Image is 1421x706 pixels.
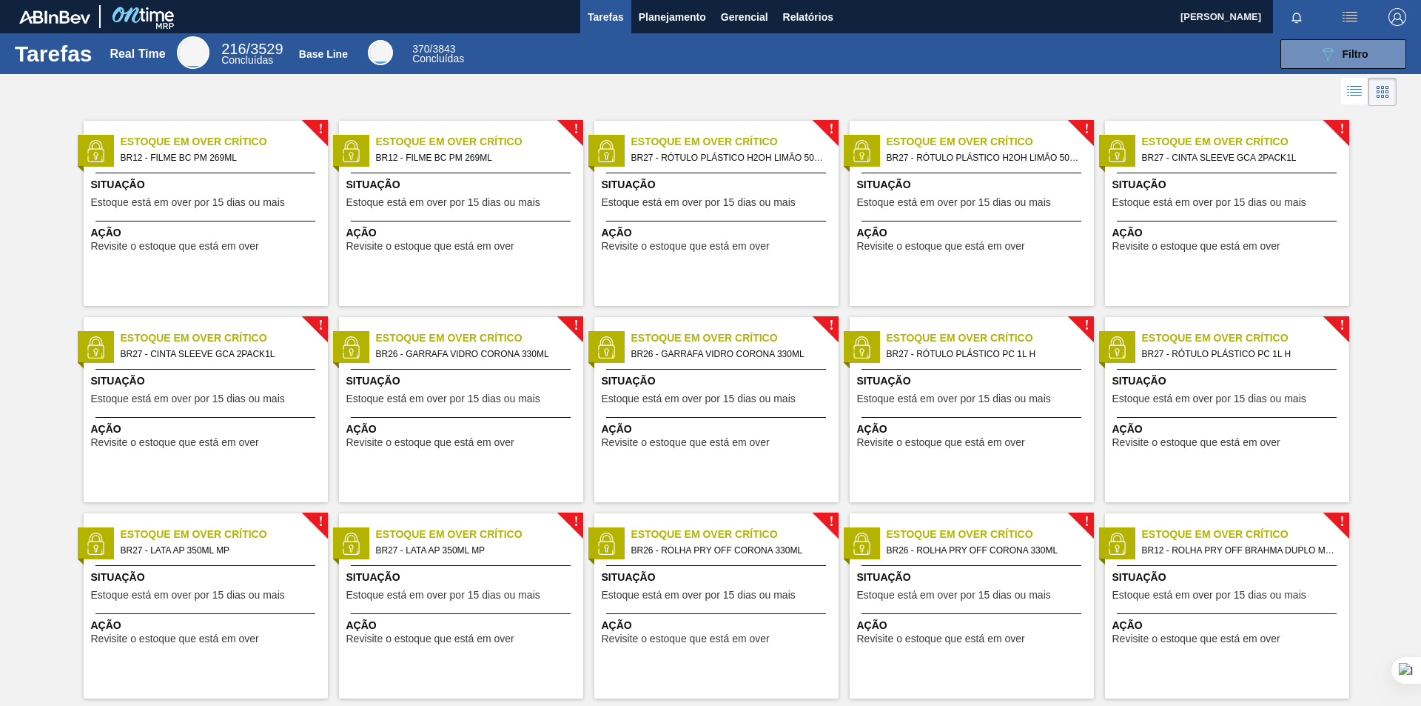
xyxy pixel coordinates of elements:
[1112,373,1346,389] span: Situação
[1142,330,1349,346] span: Estoque em Over Crítico
[1142,150,1337,166] span: BR27 - CINTA SLEEVE GCA 2PACK1L
[887,346,1082,362] span: BR27 - RÓTULO PLÁSTICO PC 1L H
[318,124,323,135] span: !
[346,570,580,585] span: Situação
[1112,422,1346,437] span: Ação
[887,134,1094,150] span: Estoque em Over Crítico
[639,8,706,26] span: Planejamento
[602,393,796,404] span: Estoque está em over por 15 dias ou mais
[857,570,1090,585] span: Situação
[887,330,1094,346] span: Estoque em Over Crítico
[850,140,873,162] img: status
[121,527,328,542] span: Estoque em Over Crítico
[602,437,770,448] span: Revisite o estoque que está em over
[1340,124,1344,135] span: !
[857,241,1025,252] span: Revisite o estoque que está em over
[588,8,624,26] span: Tarefas
[346,197,540,208] span: Estoque está em over por 15 dias ou mais
[91,437,259,448] span: Revisite o estoque que está em over
[121,150,316,166] span: BR12 - FILME BC PM 269ML
[574,320,578,331] span: !
[1273,7,1320,27] button: Notificações
[91,618,324,633] span: Ação
[346,590,540,601] span: Estoque está em over por 15 dias ou mais
[91,373,324,389] span: Situação
[1388,8,1406,26] img: Logout
[376,134,583,150] span: Estoque em Over Crítico
[850,336,873,359] img: status
[1341,78,1368,106] div: Visão em Lista
[602,373,835,389] span: Situação
[1084,320,1089,331] span: !
[412,53,464,64] span: Concluídas
[857,225,1090,241] span: Ação
[91,241,259,252] span: Revisite o estoque que está em over
[346,225,580,241] span: Ação
[887,527,1094,542] span: Estoque em Over Crítico
[1084,124,1089,135] span: !
[368,40,393,65] div: Base Line
[1112,590,1306,601] span: Estoque está em over por 15 dias ou mais
[221,43,283,65] div: Real Time
[1106,140,1128,162] img: status
[340,140,362,162] img: status
[595,336,617,359] img: status
[887,542,1082,559] span: BR26 - ROLHA PRY OFF CORONA 330ML
[887,150,1082,166] span: BR27 - RÓTULO PLÁSTICO H2OH LIMÃO 500ML H
[91,422,324,437] span: Ação
[177,36,209,69] div: Real Time
[631,346,827,362] span: BR26 - GARRAFA VIDRO CORONA 330ML
[1280,39,1406,69] button: Filtro
[346,437,514,448] span: Revisite o estoque que está em over
[857,590,1051,601] span: Estoque está em over por 15 dias ou mais
[857,437,1025,448] span: Revisite o estoque que está em over
[602,590,796,601] span: Estoque está em over por 15 dias ou mais
[857,177,1090,193] span: Situação
[346,241,514,252] span: Revisite o estoque que está em over
[19,10,90,24] img: TNhmsLtSVTkK8tSr43FrP2fwEKptu5GPRR3wAAAABJRU5ErkJggg==
[110,47,165,61] div: Real Time
[376,542,571,559] span: BR27 - LATA AP 350ML MP
[91,590,285,601] span: Estoque está em over por 15 dias ou mais
[1106,336,1128,359] img: status
[829,516,833,527] span: !
[121,346,316,362] span: BR27 - CINTA SLEEVE GCA 2PACK1L
[91,633,259,645] span: Revisite o estoque que está em over
[1112,241,1280,252] span: Revisite o estoque que está em over
[857,422,1090,437] span: Ação
[857,197,1051,208] span: Estoque está em over por 15 dias ou mais
[631,330,839,346] span: Estoque em Over Crítico
[1112,393,1306,404] span: Estoque está em over por 15 dias ou mais
[1343,48,1368,60] span: Filtro
[1142,527,1349,542] span: Estoque em Over Crítico
[346,618,580,633] span: Ação
[346,393,540,404] span: Estoque está em over por 15 dias ou mais
[1341,8,1359,26] img: userActions
[1112,570,1346,585] span: Situação
[1340,320,1344,331] span: !
[221,54,273,66] span: Concluídas
[574,516,578,527] span: !
[631,134,839,150] span: Estoque em Over Crítico
[1368,78,1397,106] div: Visão em Cards
[602,241,770,252] span: Revisite o estoque que está em over
[850,533,873,555] img: status
[602,618,835,633] span: Ação
[299,48,348,60] div: Base Line
[318,516,323,527] span: !
[346,422,580,437] span: Ação
[121,134,328,150] span: Estoque em Over Crítico
[376,330,583,346] span: Estoque em Over Crítico
[15,45,93,62] h1: Tarefas
[1142,542,1337,559] span: BR12 - ROLHA PRY OFF BRAHMA DUPLO MALTE 300ML
[412,43,455,55] span: / 3843
[783,8,833,26] span: Relatórios
[602,225,835,241] span: Ação
[602,633,770,645] span: Revisite o estoque que está em over
[91,225,324,241] span: Ação
[1142,134,1349,150] span: Estoque em Over Crítico
[1340,516,1344,527] span: !
[376,150,571,166] span: BR12 - FILME BC PM 269ML
[346,633,514,645] span: Revisite o estoque que está em over
[1084,516,1089,527] span: !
